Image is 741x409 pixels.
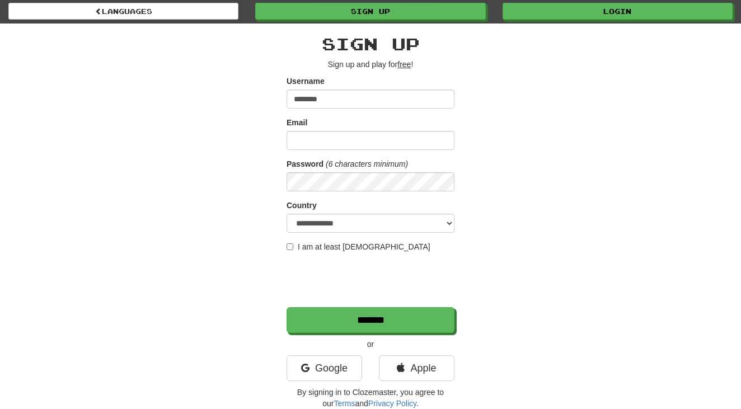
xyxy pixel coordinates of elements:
em: (6 characters minimum) [326,159,408,168]
label: Country [287,200,317,211]
label: Username [287,76,325,87]
p: or [287,339,454,350]
a: Terms [334,399,355,408]
label: I am at least [DEMOGRAPHIC_DATA] [287,241,430,252]
h2: Sign up [287,35,454,53]
p: Sign up and play for ! [287,59,454,70]
p: By signing in to Clozemaster, you agree to our and . [287,387,454,409]
label: Password [287,158,323,170]
a: Google [287,355,362,381]
label: Email [287,117,307,128]
a: Languages [8,3,238,20]
u: free [397,60,411,69]
a: Apple [379,355,454,381]
a: Privacy Policy [368,399,416,408]
a: Login [503,3,733,20]
a: Sign up [255,3,485,20]
iframe: reCAPTCHA [287,258,457,302]
input: I am at least [DEMOGRAPHIC_DATA] [287,243,293,250]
